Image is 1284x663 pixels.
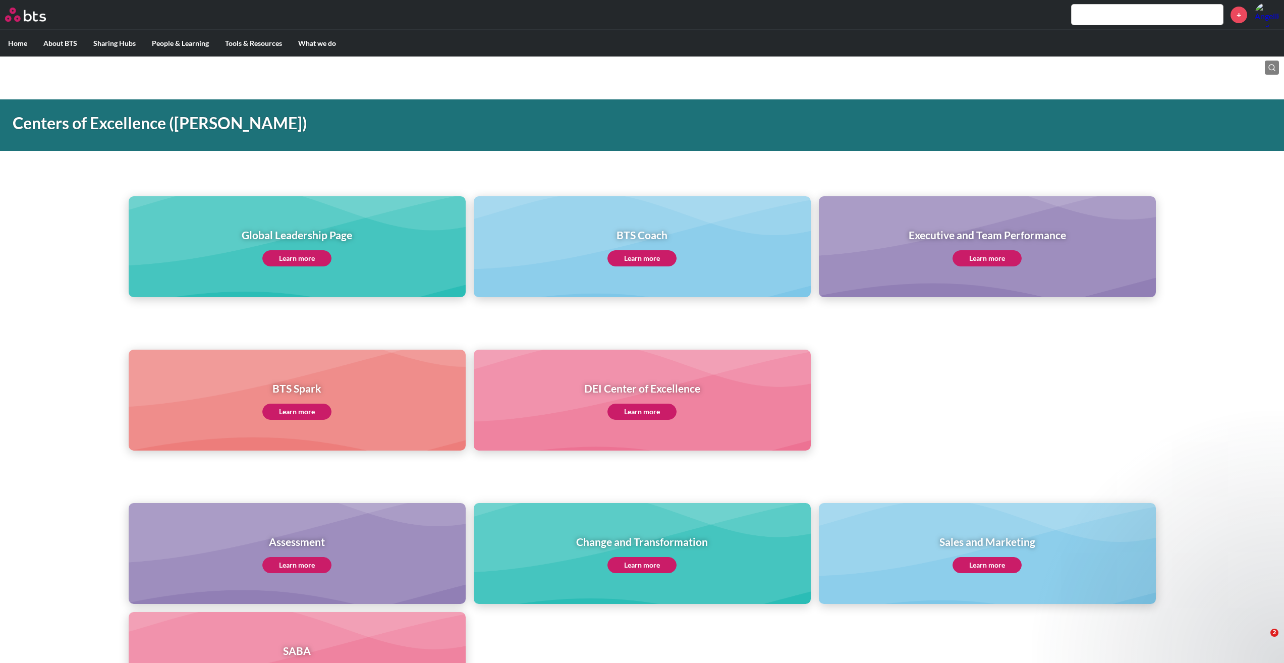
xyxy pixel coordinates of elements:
[607,557,677,573] a: Learn more
[290,30,344,57] label: What we do
[584,381,700,396] h1: DEI Center of Excellence
[607,404,677,420] a: Learn more
[262,250,331,266] a: Learn more
[262,404,331,420] a: Learn more
[607,250,677,266] a: Learn more
[85,30,144,57] label: Sharing Hubs
[5,8,65,22] a: Go home
[13,112,894,135] h1: Centers of Excellence ([PERSON_NAME])
[939,534,1035,549] h1: Sales and Marketing
[217,30,290,57] label: Tools & Resources
[35,30,85,57] label: About BTS
[144,30,217,57] label: People & Learning
[1231,7,1247,23] a: +
[242,228,352,242] h1: Global Leadership Page
[953,557,1022,573] a: Learn more
[1255,3,1279,27] a: Profile
[262,381,331,396] h1: BTS Spark
[909,228,1066,242] h1: Executive and Team Performance
[1255,3,1279,27] img: Angeliki Andreou
[262,534,331,549] h1: Assessment
[953,250,1022,266] a: Learn more
[576,534,708,549] h1: Change and Transformation
[262,557,331,573] a: Learn more
[607,228,677,242] h1: BTS Coach
[262,643,331,658] h1: SABA
[5,8,46,22] img: BTS Logo
[1250,629,1274,653] iframe: Intercom live chat
[1270,629,1278,637] span: 2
